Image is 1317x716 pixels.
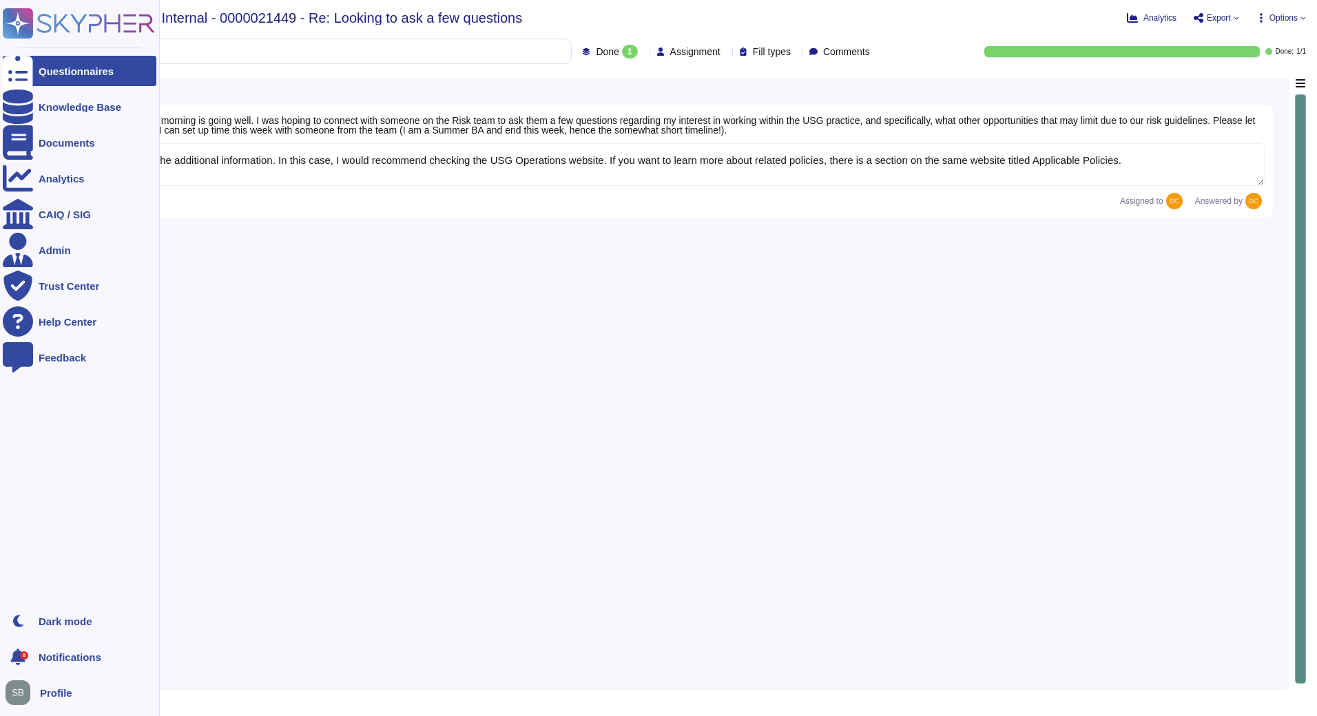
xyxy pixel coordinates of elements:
a: Knowledge Base [3,92,156,122]
a: Feedback [3,342,156,372]
span: Profile [40,688,72,698]
img: user [1166,193,1183,209]
a: CAIQ / SIG [3,199,156,229]
div: Feedback [39,352,86,363]
span: Done [596,47,619,56]
img: user [1245,193,1262,209]
span: I hope your morning is going well. I was hoping to connect with someone on the Risk team to ask t... [110,115,1256,136]
div: 1 [622,45,638,59]
div: 8 [20,651,28,660]
button: Analytics [1127,12,1176,23]
div: CAIQ / SIG [39,209,91,220]
span: Comments [823,47,870,56]
a: Questionnaires [3,56,156,86]
a: Analytics [3,163,156,193]
textarea: Thanks for the additional information. In this case, I would recommend checking the USG Operation... [94,143,1265,186]
span: Export [1207,14,1231,22]
span: Options [1269,14,1298,22]
span: 1 / 1 [1296,48,1306,55]
a: Admin [3,235,156,265]
span: Answered by [1195,197,1243,205]
span: Done: [1275,48,1294,55]
button: user [3,677,40,708]
a: Documents [3,127,156,158]
div: Help Center [39,317,96,327]
div: Knowledge Base [39,102,121,112]
div: Dark mode [39,616,92,626]
span: Fill types [753,47,791,56]
div: Admin [39,245,71,255]
a: Help Center [3,306,156,337]
a: Trust Center [3,271,156,301]
div: Questionnaires [39,66,114,76]
div: Analytics [39,173,85,184]
span: Analytics [1143,14,1176,22]
span: Assignment [670,47,720,56]
span: Assigned to [1120,193,1190,209]
div: Trust Center [39,281,99,291]
input: Search by keywords [54,39,571,63]
span: Notifications [39,652,101,662]
img: user [6,680,30,705]
div: Documents [39,138,95,148]
span: Internal - 0000021449 - Re: Looking to ask a few questions [162,11,523,25]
